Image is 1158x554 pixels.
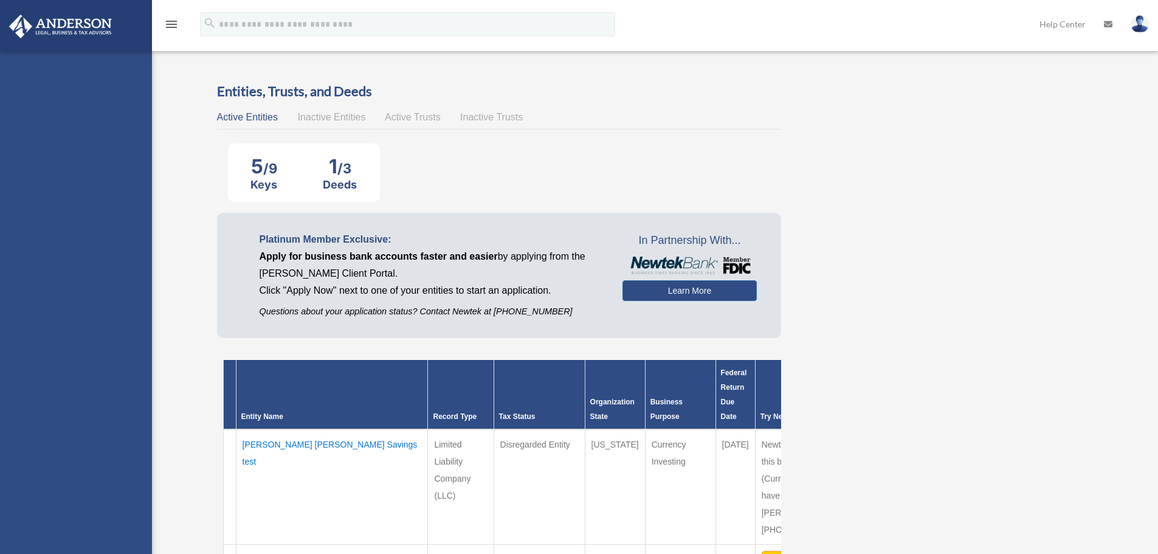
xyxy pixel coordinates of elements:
div: Try Newtek Bank [760,409,881,424]
td: [US_STATE] [585,429,645,545]
img: User Pic [1131,15,1149,33]
p: by applying from the [PERSON_NAME] Client Portal. [260,248,604,282]
i: search [203,16,216,30]
span: /3 [337,161,351,176]
th: Business Purpose [645,360,715,429]
div: Deeds [323,178,357,191]
span: Active Trusts [385,112,441,122]
div: Keys [250,178,277,191]
th: Entity Name [236,360,428,429]
a: menu [164,21,179,32]
td: Limited Liability Company (LLC) [428,429,494,545]
th: Organization State [585,360,645,429]
th: Federal Return Due Date [715,360,755,429]
span: Inactive Trusts [460,112,523,122]
span: In Partnership With... [622,231,757,251]
td: Currency Investing [645,429,715,545]
img: NewtekBankLogoSM.png [629,257,751,275]
a: Learn More [622,280,757,301]
span: Active Entities [217,112,278,122]
td: [PERSON_NAME] [PERSON_NAME] Savings test [236,429,428,545]
div: 5 [250,154,277,178]
h3: Entities, Trusts, and Deeds [217,82,782,101]
span: Inactive Entities [297,112,365,122]
img: Anderson Advisors Platinum Portal [5,15,115,38]
p: Platinum Member Exclusive: [260,231,604,248]
div: 1 [323,154,357,178]
p: Questions about your application status? Contact Newtek at [PHONE_NUMBER] [260,304,604,319]
i: menu [164,17,179,32]
span: Apply for business bank accounts faster and easier [260,251,498,261]
td: Disregarded Entity [494,429,585,545]
th: Tax Status [494,360,585,429]
span: /9 [263,161,277,176]
th: Record Type [428,360,494,429]
p: Click "Apply Now" next to one of your entities to start an application. [260,282,604,299]
td: Newtek Bank does not support this business purpose (Currency Investing). If you have questions pl... [755,429,886,545]
td: [DATE] [715,429,755,545]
